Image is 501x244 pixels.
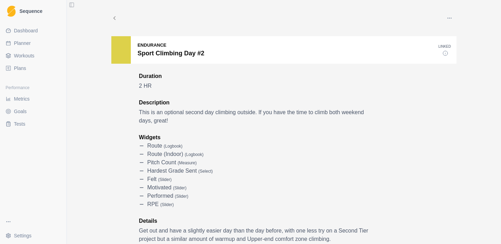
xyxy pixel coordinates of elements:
[139,133,372,142] p: Widgets
[139,82,372,90] p: 2 HR
[3,63,64,74] a: Plans
[3,50,64,61] a: Workouts
[147,142,182,150] p: Route
[3,3,64,19] a: LogoSequence
[147,175,172,183] p: felt
[14,27,38,34] span: Dashboard
[147,167,213,175] p: Hardest Grade Sent
[185,152,204,157] span: ( logbook )
[14,40,31,47] span: Planner
[147,150,204,158] p: Route (Indoor)
[137,42,204,49] p: Endurance
[147,192,188,200] p: performed
[175,194,189,199] span: ( slider )
[14,120,25,127] span: Tests
[139,72,372,80] p: Duration
[438,44,451,49] p: Linked
[14,95,30,102] span: Metrics
[7,6,16,17] img: Logo
[3,82,64,93] div: Performance
[139,99,372,107] p: Description
[3,93,64,104] a: Metrics
[137,49,204,58] p: Sport Climbing Day #2
[198,169,213,174] span: ( select )
[3,230,64,241] button: Settings
[14,65,26,72] span: Plans
[158,177,172,182] span: ( slider )
[147,183,186,192] p: motivated
[147,200,174,208] p: RPE
[14,52,34,59] span: Workouts
[160,202,174,207] span: ( slider )
[139,227,372,243] p: Get out and have a slightly easier day than the day before, with one less try on a Second Tier pr...
[3,25,64,36] a: Dashboard
[14,108,27,115] span: Goals
[3,106,64,117] a: Goals
[3,118,64,129] a: Tests
[147,158,197,167] p: Pitch count
[3,38,64,49] a: Planner
[173,186,186,190] span: ( slider )
[164,144,183,149] span: ( logbook )
[139,217,372,225] p: Details
[139,108,372,125] p: This is an optional second day climbing outside. If you have the time to climb both weekend days,...
[19,9,42,14] span: Sequence
[178,160,197,165] span: ( measure )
